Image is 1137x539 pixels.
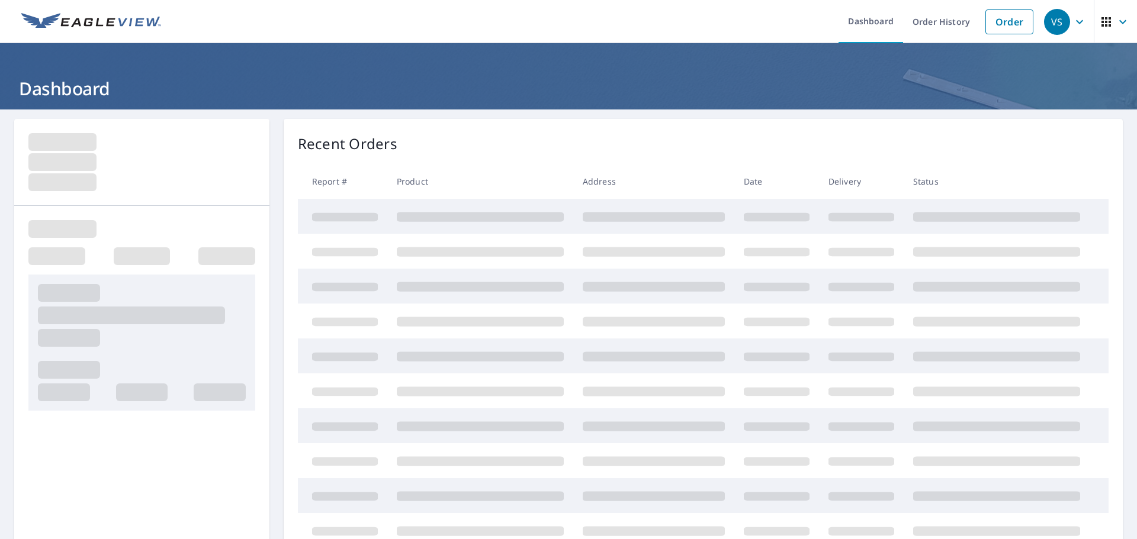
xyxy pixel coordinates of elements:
[734,164,819,199] th: Date
[573,164,734,199] th: Address
[904,164,1090,199] th: Status
[985,9,1033,34] a: Order
[819,164,904,199] th: Delivery
[1044,9,1070,35] div: VS
[298,133,397,154] p: Recent Orders
[298,164,387,199] th: Report #
[387,164,573,199] th: Product
[14,76,1123,101] h1: Dashboard
[21,13,161,31] img: EV Logo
